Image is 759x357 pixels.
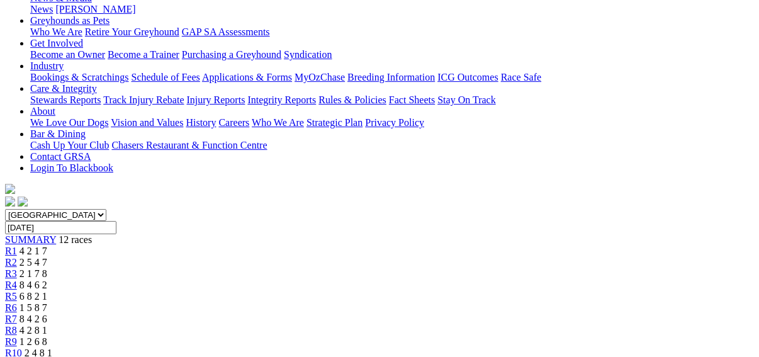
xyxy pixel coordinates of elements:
[202,72,292,82] a: Applications & Forms
[30,140,109,150] a: Cash Up Your Club
[295,72,345,82] a: MyOzChase
[5,234,56,245] a: SUMMARY
[218,117,249,128] a: Careers
[59,234,92,245] span: 12 races
[131,72,200,82] a: Schedule of Fees
[30,162,113,173] a: Login To Blackbook
[20,314,47,324] span: 8 4 2 6
[20,291,47,302] span: 6 8 2 1
[30,117,754,128] div: About
[30,117,108,128] a: We Love Our Dogs
[5,336,17,347] a: R9
[347,72,435,82] a: Breeding Information
[182,49,281,60] a: Purchasing a Greyhound
[5,221,116,234] input: Select date
[30,15,110,26] a: Greyhounds as Pets
[55,4,135,14] a: [PERSON_NAME]
[20,325,47,336] span: 4 2 8 1
[437,72,498,82] a: ICG Outcomes
[111,140,267,150] a: Chasers Restaurant & Function Centre
[5,280,17,290] a: R4
[103,94,184,105] a: Track Injury Rebate
[389,94,435,105] a: Fact Sheets
[437,94,495,105] a: Stay On Track
[30,140,754,151] div: Bar & Dining
[30,72,128,82] a: Bookings & Scratchings
[85,26,179,37] a: Retire Your Greyhound
[20,246,47,256] span: 4 2 1 7
[111,117,183,128] a: Vision and Values
[5,196,15,207] img: facebook.svg
[5,257,17,268] a: R2
[30,4,754,15] div: News & Media
[20,257,47,268] span: 2 5 4 7
[247,94,316,105] a: Integrity Reports
[5,246,17,256] a: R1
[108,49,179,60] a: Become a Trainer
[5,184,15,194] img: logo-grsa-white.png
[20,268,47,279] span: 2 1 7 8
[30,26,82,37] a: Who We Are
[5,268,17,279] a: R3
[30,60,64,71] a: Industry
[365,117,424,128] a: Privacy Policy
[30,106,55,116] a: About
[30,94,101,105] a: Stewards Reports
[30,94,754,106] div: Care & Integrity
[500,72,541,82] a: Race Safe
[252,117,304,128] a: Who We Are
[30,49,754,60] div: Get Involved
[20,280,47,290] span: 8 4 6 2
[30,128,86,139] a: Bar & Dining
[318,94,386,105] a: Rules & Policies
[182,26,270,37] a: GAP SA Assessments
[30,72,754,83] div: Industry
[5,302,17,313] a: R6
[30,26,754,38] div: Greyhounds as Pets
[18,196,28,207] img: twitter.svg
[5,291,17,302] a: R5
[30,49,105,60] a: Become an Owner
[30,83,97,94] a: Care & Integrity
[306,117,363,128] a: Strategic Plan
[30,38,83,48] a: Get Involved
[5,325,17,336] a: R8
[284,49,332,60] a: Syndication
[5,314,17,324] a: R7
[186,117,216,128] a: History
[30,151,91,162] a: Contact GRSA
[20,336,47,347] span: 1 2 6 8
[30,4,53,14] a: News
[186,94,245,105] a: Injury Reports
[20,302,47,313] span: 1 5 8 7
